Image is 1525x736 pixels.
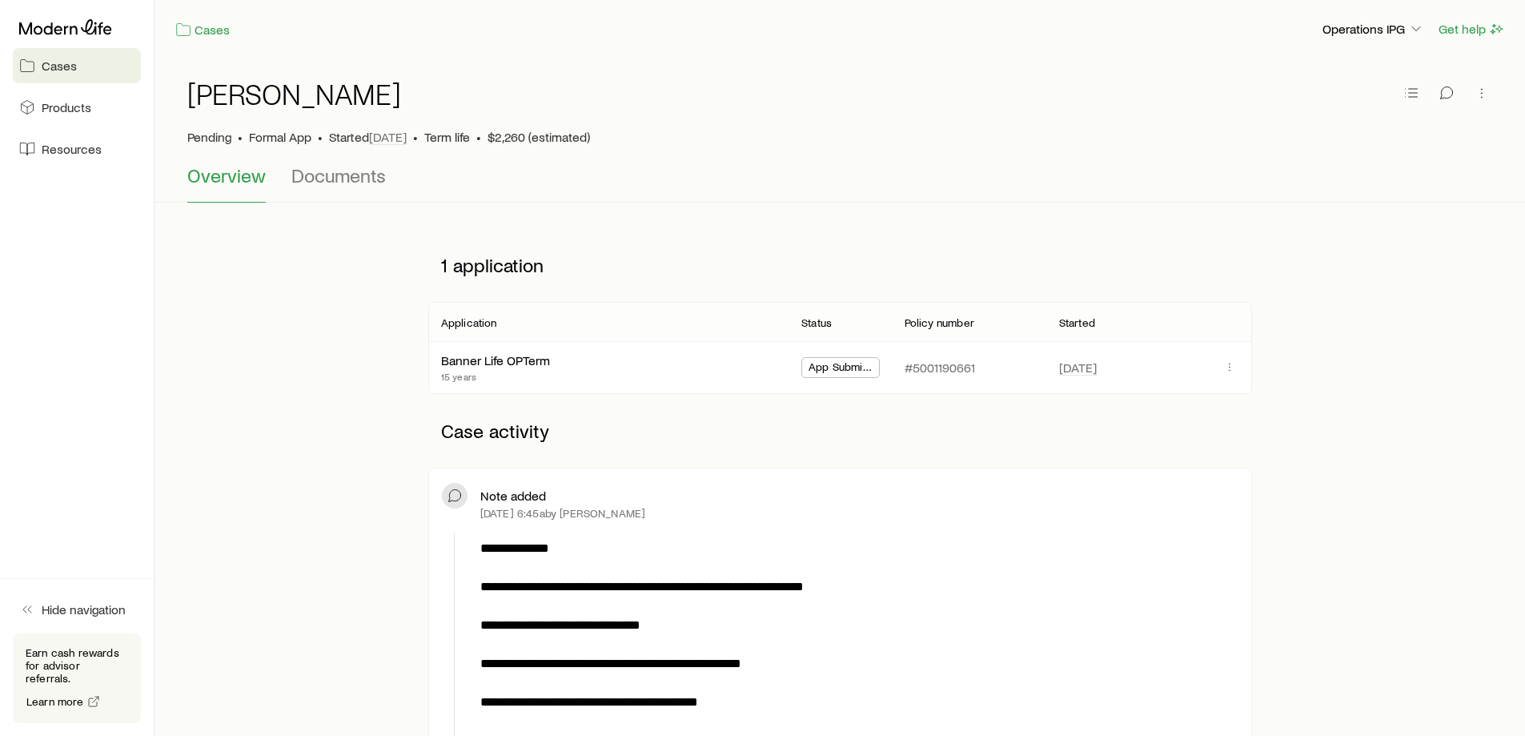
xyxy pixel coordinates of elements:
button: Operations IPG [1322,20,1425,39]
p: Operations IPG [1322,21,1424,37]
span: App Submitted [809,360,873,377]
p: Started [329,129,407,145]
div: Banner Life OPTerm [441,352,550,369]
span: Term life [424,129,470,145]
span: Hide navigation [42,601,126,617]
span: • [238,129,243,145]
p: Policy number [905,316,974,329]
div: Case details tabs [187,164,1493,203]
span: Resources [42,141,102,157]
p: Pending [187,129,231,145]
div: Earn cash rewards for advisor referrals.Learn more [13,633,141,723]
span: $2,260 (estimated) [488,129,590,145]
span: Learn more [26,696,84,707]
span: Overview [187,164,266,187]
span: • [476,129,481,145]
p: Application [441,316,497,329]
span: • [318,129,323,145]
p: 1 application [428,241,1252,289]
p: 15 years [441,370,550,383]
a: Products [13,90,141,125]
span: Cases [42,58,77,74]
p: Case activity [428,407,1252,455]
p: Earn cash rewards for advisor referrals. [26,646,128,685]
h1: [PERSON_NAME] [187,78,401,110]
p: Note added [480,488,546,504]
span: Formal App [249,129,311,145]
p: Status [801,316,832,329]
button: Get help [1438,20,1506,38]
span: [DATE] [369,129,407,145]
p: #5001190661 [905,360,975,376]
a: Banner Life OPTerm [441,352,550,368]
p: [DATE] 6:45a by [PERSON_NAME] [480,507,645,520]
button: Hide navigation [13,592,141,627]
a: Resources [13,131,141,167]
p: Started [1059,316,1095,329]
span: Documents [291,164,386,187]
a: Cases [175,21,231,39]
span: [DATE] [1059,360,1097,376]
a: Cases [13,48,141,83]
span: • [413,129,418,145]
span: Products [42,99,91,115]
